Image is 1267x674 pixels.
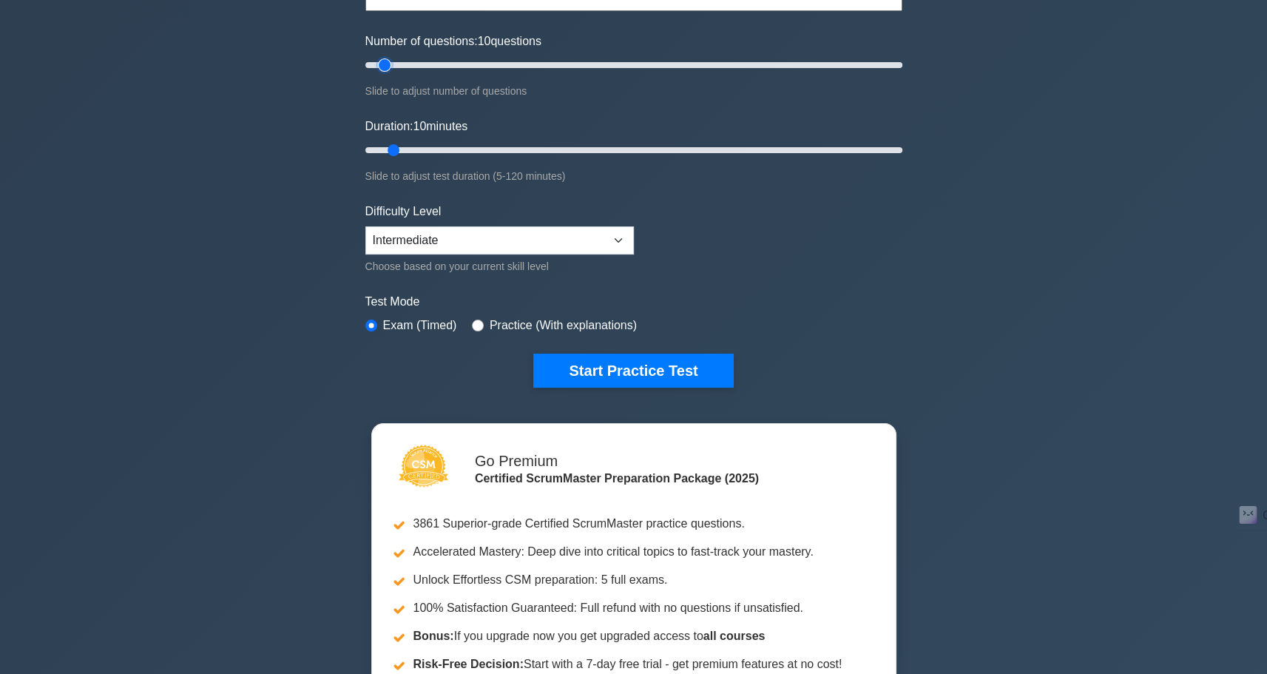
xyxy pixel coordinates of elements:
div: Slide to adjust test duration (5-120 minutes) [365,167,902,185]
label: Number of questions: questions [365,33,541,50]
button: Start Practice Test [533,354,733,388]
span: 10 [478,35,491,47]
span: 10 [413,120,426,132]
label: Difficulty Level [365,203,442,220]
label: Duration: minutes [365,118,468,135]
div: Choose based on your current skill level [365,257,634,275]
div: Slide to adjust number of questions [365,82,902,100]
label: Test Mode [365,293,902,311]
label: Practice (With explanations) [490,317,637,334]
label: Exam (Timed) [383,317,457,334]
